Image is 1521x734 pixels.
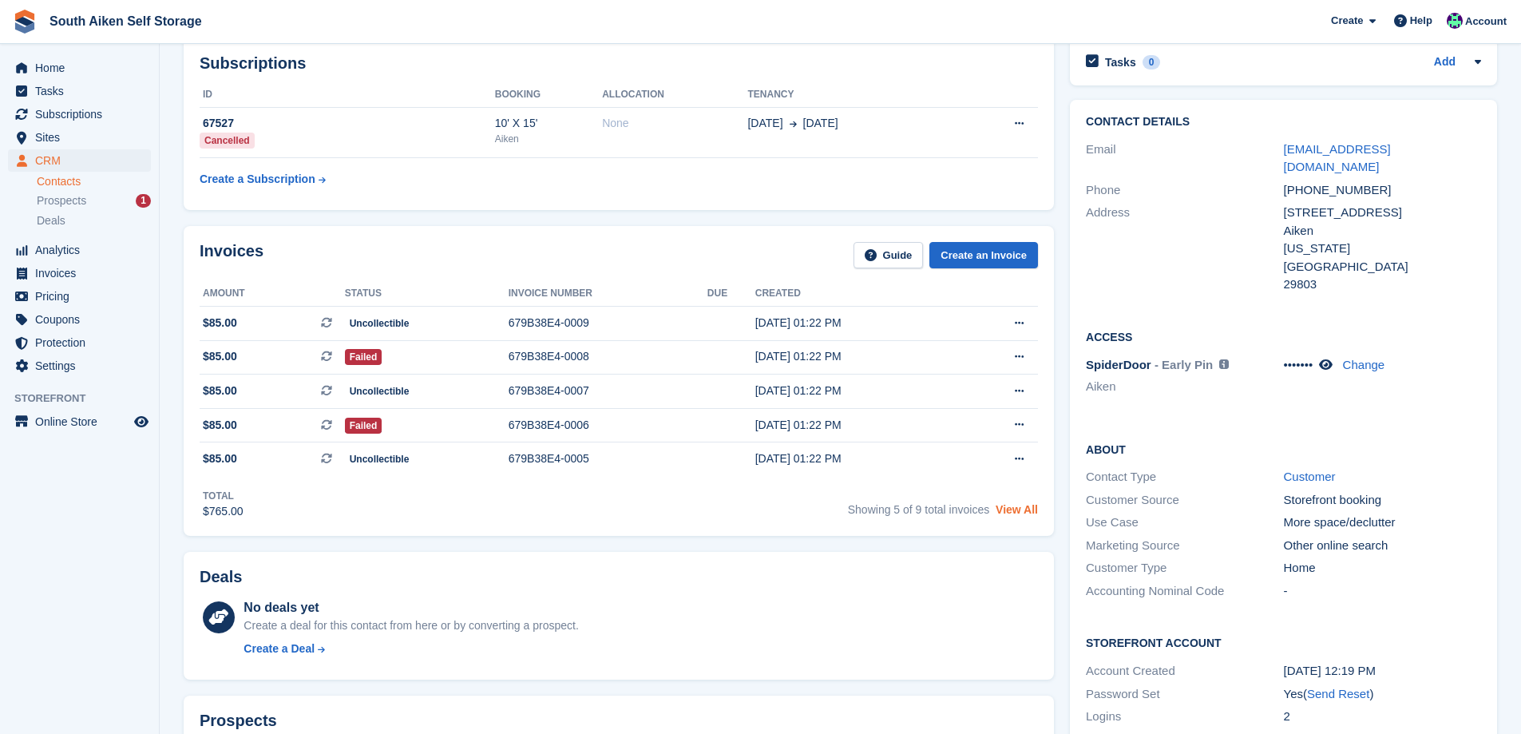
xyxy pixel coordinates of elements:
div: [DATE] 01:22 PM [755,417,959,434]
span: [DATE] [803,115,838,132]
div: Contact Type [1086,468,1283,486]
div: 29803 [1284,276,1481,294]
span: Prospects [37,193,86,208]
a: menu [8,308,151,331]
div: [DATE] 01:22 PM [755,383,959,399]
div: Create a Subscription [200,171,315,188]
h2: Storefront Account [1086,634,1481,650]
span: Invoices [35,262,131,284]
a: menu [8,411,151,433]
div: [DATE] 12:19 PM [1284,662,1481,680]
div: - [1284,582,1481,601]
h2: Contact Details [1086,116,1481,129]
div: Home [1284,559,1481,577]
div: 679B38E4-0009 [509,315,707,331]
div: 67527 [200,115,495,132]
a: Create a Subscription [200,165,326,194]
a: menu [8,80,151,102]
th: Invoice number [509,281,707,307]
div: Accounting Nominal Code [1086,582,1283,601]
a: Preview store [132,412,151,431]
span: Failed [345,349,382,365]
th: ID [200,82,495,108]
span: Pricing [35,285,131,307]
th: Booking [495,82,602,108]
span: Sites [35,126,131,149]
span: Home [35,57,131,79]
span: Analytics [35,239,131,261]
div: Total [203,489,244,503]
span: Tasks [35,80,131,102]
a: South Aiken Self Storage [43,8,208,34]
div: 0 [1143,55,1161,69]
div: Logins [1086,708,1283,726]
div: Create a Deal [244,641,315,657]
div: Account Created [1086,662,1283,680]
div: Aiken [1284,222,1481,240]
span: $85.00 [203,450,237,467]
a: Prospects 1 [37,192,151,209]
th: Allocation [602,82,747,108]
a: Create a Deal [244,641,578,657]
a: menu [8,103,151,125]
span: Coupons [35,308,131,331]
div: Password Set [1086,685,1283,704]
span: SpiderDoor [1086,358,1151,371]
span: Storefront [14,391,159,407]
span: $85.00 [203,383,237,399]
li: Aiken [1086,378,1283,396]
div: $765.00 [203,503,244,520]
div: [DATE] 01:22 PM [755,450,959,467]
span: Uncollectible [345,383,414,399]
h2: Prospects [200,712,277,730]
span: Help [1410,13,1432,29]
span: - Early Pin [1155,358,1213,371]
span: Subscriptions [35,103,131,125]
img: Michelle Brown [1447,13,1463,29]
a: menu [8,126,151,149]
span: $85.00 [203,315,237,331]
div: [US_STATE] [1284,240,1481,258]
span: Failed [345,418,382,434]
div: Marketing Source [1086,537,1283,555]
span: Uncollectible [345,451,414,467]
span: $85.00 [203,348,237,365]
a: menu [8,262,151,284]
a: Deals [37,212,151,229]
div: Customer Type [1086,559,1283,577]
h2: Invoices [200,242,263,268]
span: $85.00 [203,417,237,434]
span: Account [1465,14,1507,30]
th: Status [345,281,509,307]
div: [GEOGRAPHIC_DATA] [1284,258,1481,276]
a: Add [1434,54,1456,72]
a: menu [8,239,151,261]
div: Customer Source [1086,491,1283,510]
div: 679B38E4-0008 [509,348,707,365]
a: menu [8,331,151,354]
a: menu [8,57,151,79]
span: Showing 5 of 9 total invoices [848,503,989,516]
span: Protection [35,331,131,354]
div: Aiken [495,132,602,146]
a: menu [8,149,151,172]
a: Change [1343,358,1385,371]
th: Created [755,281,959,307]
span: ••••••• [1284,358,1313,371]
div: Use Case [1086,514,1283,532]
img: stora-icon-8386f47178a22dfd0bd8f6a31ec36ba5ce8667c1dd55bd0f319d3a0aa187defe.svg [13,10,37,34]
a: Send Reset [1307,687,1369,700]
th: Due [707,281,755,307]
span: Settings [35,355,131,377]
span: ( ) [1303,687,1373,700]
div: [DATE] 01:22 PM [755,315,959,331]
a: Contacts [37,174,151,189]
h2: Deals [200,568,242,586]
div: Storefront booking [1284,491,1481,510]
h2: Subscriptions [200,54,1038,73]
div: No deals yet [244,598,578,617]
div: Address [1086,204,1283,294]
div: 679B38E4-0007 [509,383,707,399]
h2: About [1086,441,1481,457]
a: menu [8,355,151,377]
